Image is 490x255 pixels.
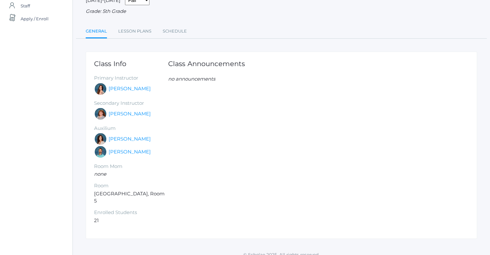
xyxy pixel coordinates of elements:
a: Schedule [163,25,187,38]
div: Grade: 5th Grade [86,8,477,15]
li: 21 [94,217,168,224]
span: Apply / Enroll [21,12,49,25]
h5: Primary Instructor [94,75,168,81]
a: [PERSON_NAME] [109,110,151,118]
h5: Enrolled Students [94,210,168,215]
a: [PERSON_NAME] [109,135,151,143]
a: [PERSON_NAME] [109,85,151,93]
a: General [86,25,107,39]
a: Lesson Plans [118,25,151,38]
a: [PERSON_NAME] [109,148,151,156]
h1: Class Info [94,60,168,67]
h5: Room Mom [94,164,168,169]
h1: Class Announcements [168,60,245,67]
div: Rebecca Salazar [94,83,107,95]
div: [GEOGRAPHIC_DATA], Room 5 [94,60,168,224]
em: no announcements [168,76,215,82]
h5: Auxilium [94,126,168,131]
h5: Room [94,183,168,189]
em: none [94,171,106,177]
div: Cari Burke [94,132,107,145]
h5: Secondary Instructor [94,101,168,106]
div: Sarah Bence [94,107,107,120]
div: Westen Taylor [94,145,107,158]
